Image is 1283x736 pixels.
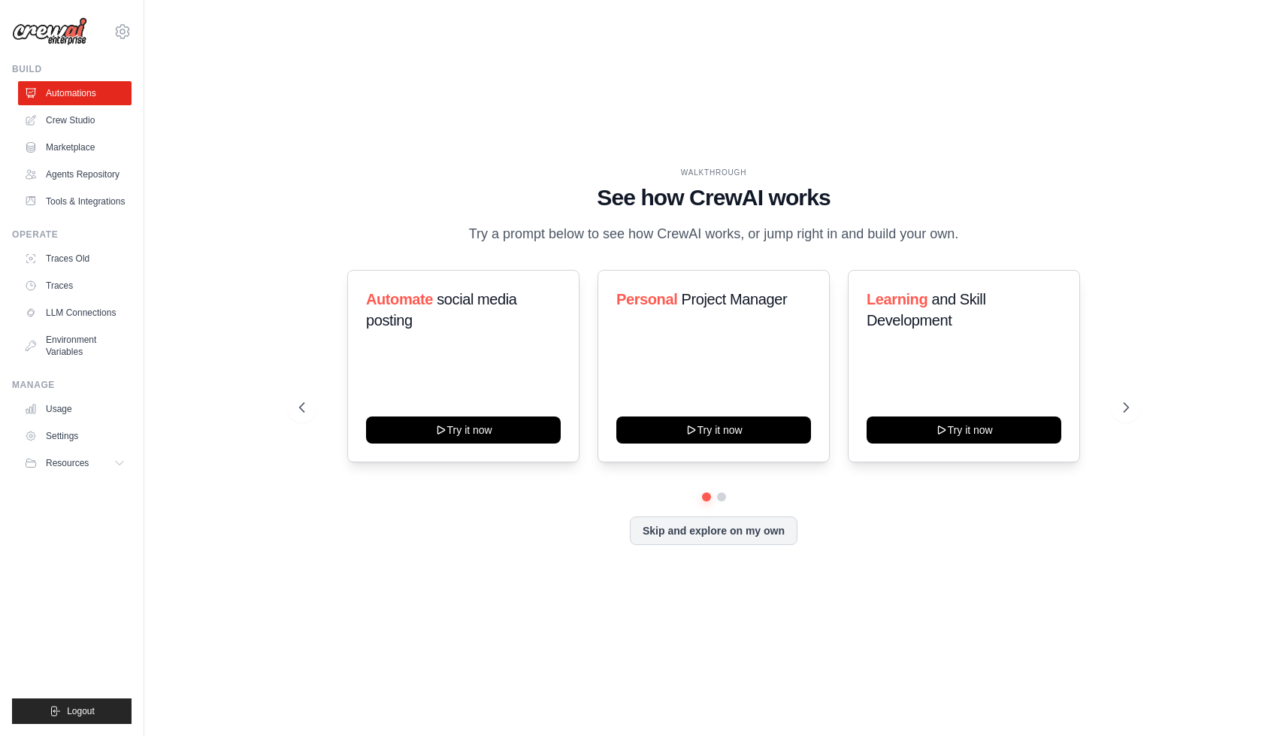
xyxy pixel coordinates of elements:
button: Skip and explore on my own [630,516,797,545]
a: Traces Old [18,247,132,271]
span: Automate [366,291,433,307]
span: social media posting [366,291,517,329]
a: Settings [18,424,132,448]
h1: See how CrewAI works [299,184,1129,211]
button: Resources [18,451,132,475]
span: Personal [616,291,677,307]
span: Learning [867,291,927,307]
button: Try it now [616,416,811,444]
span: Resources [46,457,89,469]
p: Try a prompt below to see how CrewAI works, or jump right in and build your own. [461,223,967,245]
a: Environment Variables [18,328,132,364]
div: Build [12,63,132,75]
button: Logout [12,698,132,724]
div: Manage [12,379,132,391]
span: Project Manager [681,291,787,307]
div: WALKTHROUGH [299,167,1129,178]
a: Agents Repository [18,162,132,186]
span: Logout [67,705,95,717]
div: Operate [12,229,132,241]
a: Automations [18,81,132,105]
a: LLM Connections [18,301,132,325]
a: Crew Studio [18,108,132,132]
button: Try it now [867,416,1061,444]
a: Usage [18,397,132,421]
a: Traces [18,274,132,298]
img: Logo [12,17,87,46]
a: Marketplace [18,135,132,159]
span: and Skill Development [867,291,985,329]
a: Tools & Integrations [18,189,132,214]
button: Try it now [366,416,561,444]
